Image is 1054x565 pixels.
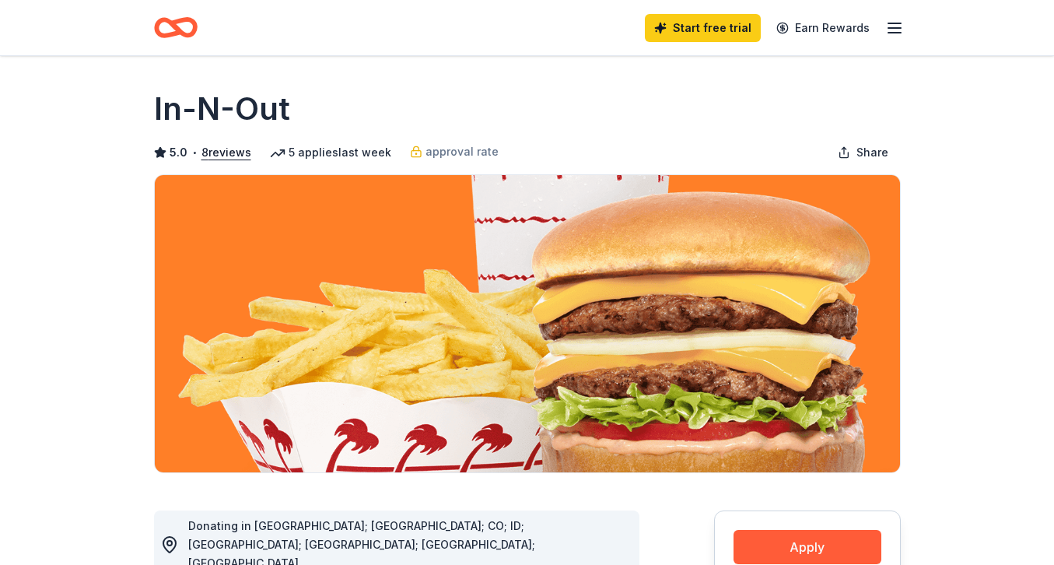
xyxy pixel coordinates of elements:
[154,87,290,131] h1: In-N-Out
[410,142,499,161] a: approval rate
[856,143,888,162] span: Share
[155,175,900,472] img: Image for In-N-Out
[734,530,881,564] button: Apply
[270,143,391,162] div: 5 applies last week
[425,142,499,161] span: approval rate
[767,14,879,42] a: Earn Rewards
[154,9,198,46] a: Home
[825,137,901,168] button: Share
[201,143,251,162] button: 8reviews
[645,14,761,42] a: Start free trial
[191,146,197,159] span: •
[170,143,187,162] span: 5.0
